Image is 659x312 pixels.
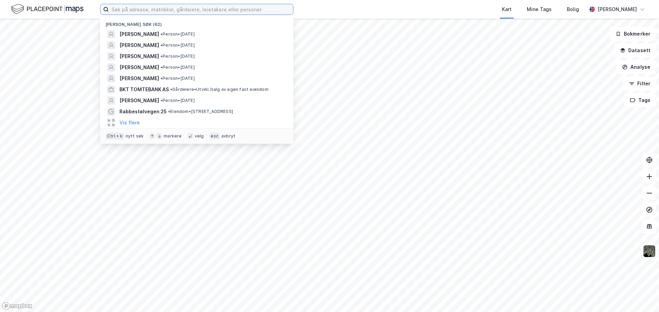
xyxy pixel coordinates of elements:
div: Mine Tags [527,5,552,13]
input: Søk på adresse, matrikkel, gårdeiere, leietakere eller personer [109,4,293,15]
div: nytt søk [126,133,144,139]
div: [PERSON_NAME] søk (62) [100,16,293,29]
span: [PERSON_NAME] [119,30,159,38]
span: • [161,65,163,70]
span: Person • [DATE] [161,76,195,81]
span: [PERSON_NAME] [119,63,159,72]
span: Person • [DATE] [161,42,195,48]
span: [PERSON_NAME] [119,41,159,49]
div: Kart [502,5,512,13]
span: • [170,87,172,92]
span: [PERSON_NAME] [119,74,159,83]
div: avbryt [221,133,235,139]
button: Analyse [616,60,656,74]
span: Person • [DATE] [161,54,195,59]
div: Ctrl + k [106,133,124,140]
button: Datasett [614,44,656,57]
div: Bolig [567,5,579,13]
span: [PERSON_NAME] [119,96,159,105]
img: 9k= [643,245,656,258]
span: • [161,76,163,81]
span: Person • [DATE] [161,65,195,70]
span: BKT TOMTEBANK AS [119,85,169,94]
div: [PERSON_NAME] [598,5,637,13]
button: Tags [624,93,656,107]
div: markere [164,133,182,139]
span: • [168,109,170,114]
button: Filter [623,77,656,91]
span: • [161,42,163,48]
a: Mapbox homepage [2,302,32,310]
span: Eiendom • [STREET_ADDRESS] [168,109,233,114]
button: Bokmerker [610,27,656,41]
span: • [161,31,163,37]
span: [PERSON_NAME] [119,52,159,60]
div: esc [209,133,220,140]
div: Kontrollprogram for chat [624,279,659,312]
span: Person • [DATE] [161,98,195,103]
img: logo.f888ab2527a4732fd821a326f86c7f29.svg [11,3,84,15]
div: velg [195,133,204,139]
span: • [161,54,163,59]
iframe: Chat Widget [624,279,659,312]
span: Gårdeiere • Utvikl./salg av egen fast eiendom [170,87,269,92]
button: Vis flere [119,119,140,127]
span: Rabbestølvegen 25 [119,107,167,116]
span: • [161,98,163,103]
span: Person • [DATE] [161,31,195,37]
